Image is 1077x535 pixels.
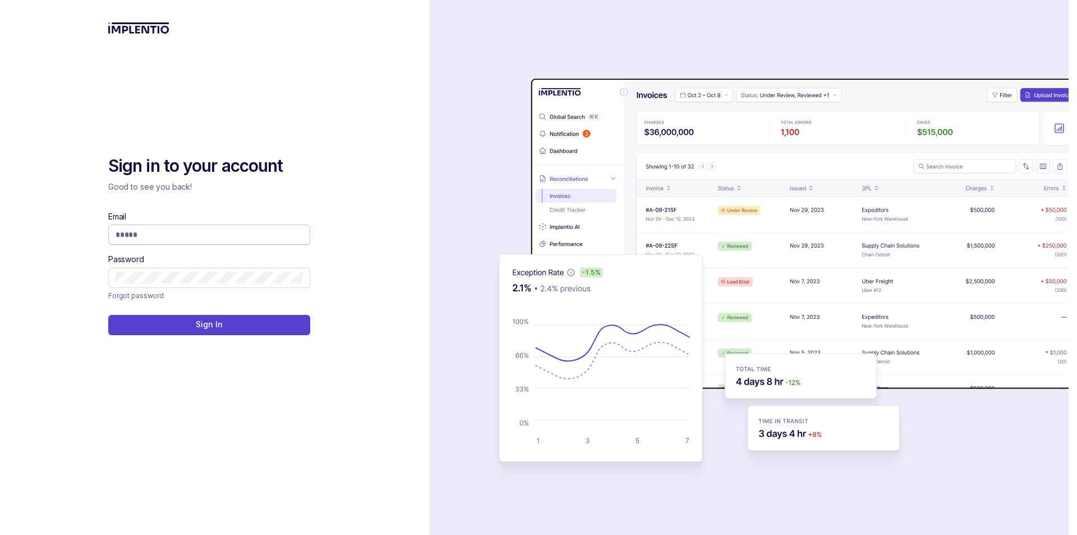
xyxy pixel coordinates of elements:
[108,181,310,193] p: Good to see you back!
[108,290,164,301] p: Forgot password
[108,155,310,177] h2: Sign in to your account
[108,315,310,335] button: Sign In
[108,290,164,301] a: Link Forgot password
[108,211,126,222] label: Email
[196,319,222,330] p: Sign In
[108,22,169,34] img: logo
[108,254,144,265] label: Password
